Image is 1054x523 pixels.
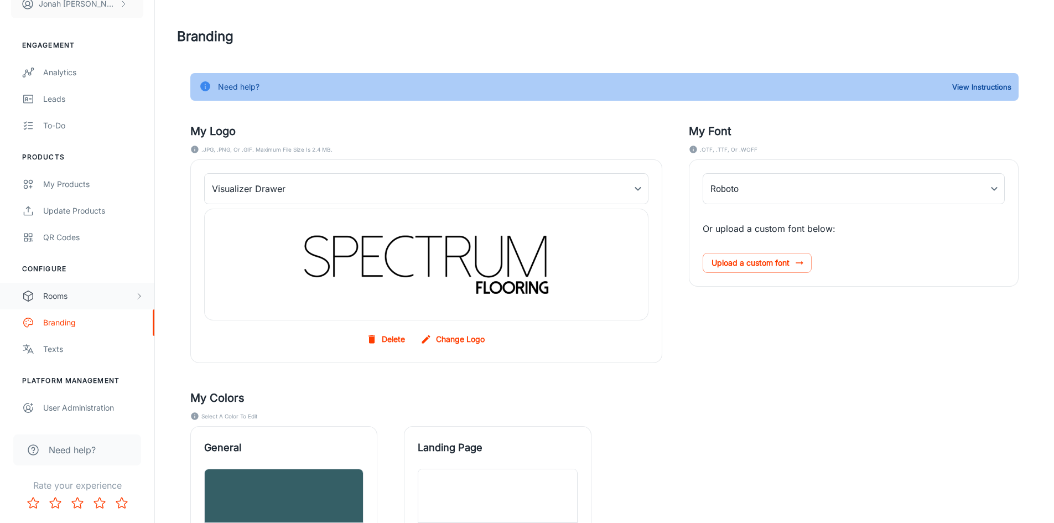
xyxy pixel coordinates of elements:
span: Landing Page [418,440,577,455]
span: .OTF, .TTF, or .WOFF [700,144,757,155]
div: Update Products [43,205,143,217]
span: Upload a custom font [703,253,812,273]
span: Need help? [49,443,96,457]
div: Roboto [703,173,1005,204]
p: Rate your experience [9,479,146,492]
h5: My Font [689,123,1019,139]
div: Analytics [43,66,143,79]
img: my_drawer_logo_background_image_en-us.jpeg [273,209,580,320]
button: Rate 5 star [111,492,133,514]
button: View Instructions [949,79,1014,95]
h5: My Logo [190,123,662,139]
h1: Branding [177,27,233,46]
div: Branding [43,317,143,329]
button: Delete [364,329,409,349]
div: User Administration [43,402,143,414]
div: Rooms [43,290,134,302]
button: Rate 1 star [22,492,44,514]
button: Rate 3 star [66,492,89,514]
div: To-do [43,120,143,132]
h5: My Colors [190,390,1019,406]
div: Need help? [218,76,259,97]
button: Rate 2 star [44,492,66,514]
div: Visualizer Drawer [204,173,648,204]
div: Leads [43,93,143,105]
button: Rate 4 star [89,492,111,514]
span: .JPG, .PNG, or .GIF. Maximum file size is 2.4 MB. [201,144,333,155]
div: My Products [43,178,143,190]
div: Texts [43,343,143,355]
span: General [204,440,364,455]
p: Or upload a custom font below: [703,222,1005,235]
div: QR Codes [43,231,143,244]
label: Change Logo [418,329,489,349]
